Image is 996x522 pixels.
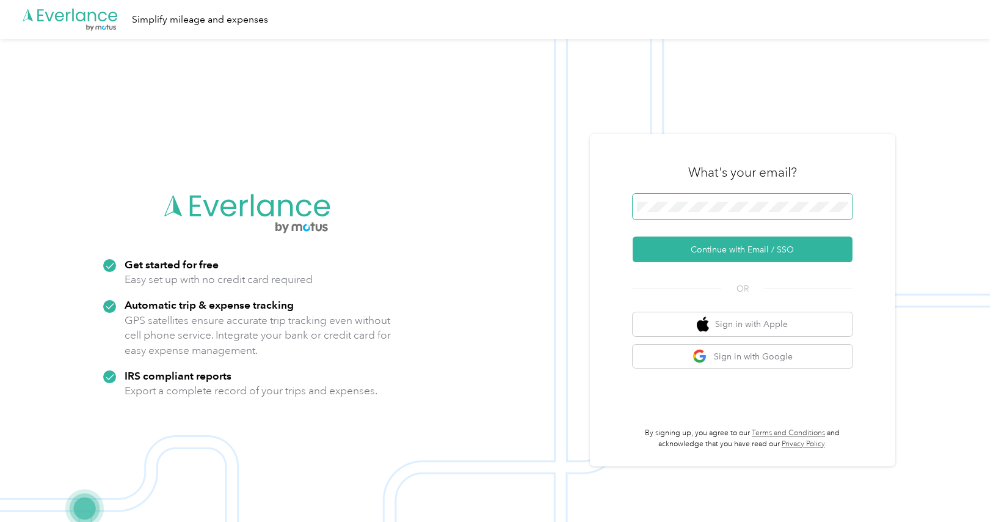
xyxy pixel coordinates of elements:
[688,164,797,181] h3: What's your email?
[125,298,294,311] strong: Automatic trip & expense tracking
[782,439,825,449] a: Privacy Policy
[125,258,219,271] strong: Get started for free
[752,428,825,438] a: Terms and Conditions
[633,428,852,449] p: By signing up, you agree to our and acknowledge that you have read our .
[692,349,708,364] img: google logo
[697,317,709,332] img: apple logo
[633,345,852,369] button: google logoSign in with Google
[721,282,764,295] span: OR
[125,272,313,287] p: Easy set up with no credit card required
[633,312,852,336] button: apple logoSign in with Apple
[125,383,377,399] p: Export a complete record of your trips and expenses.
[125,313,391,358] p: GPS satellites ensure accurate trip tracking even without cell phone service. Integrate your bank...
[132,12,268,28] div: Simplify mileage and expenses
[633,237,852,262] button: Continue with Email / SSO
[125,369,231,382] strong: IRS compliant reports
